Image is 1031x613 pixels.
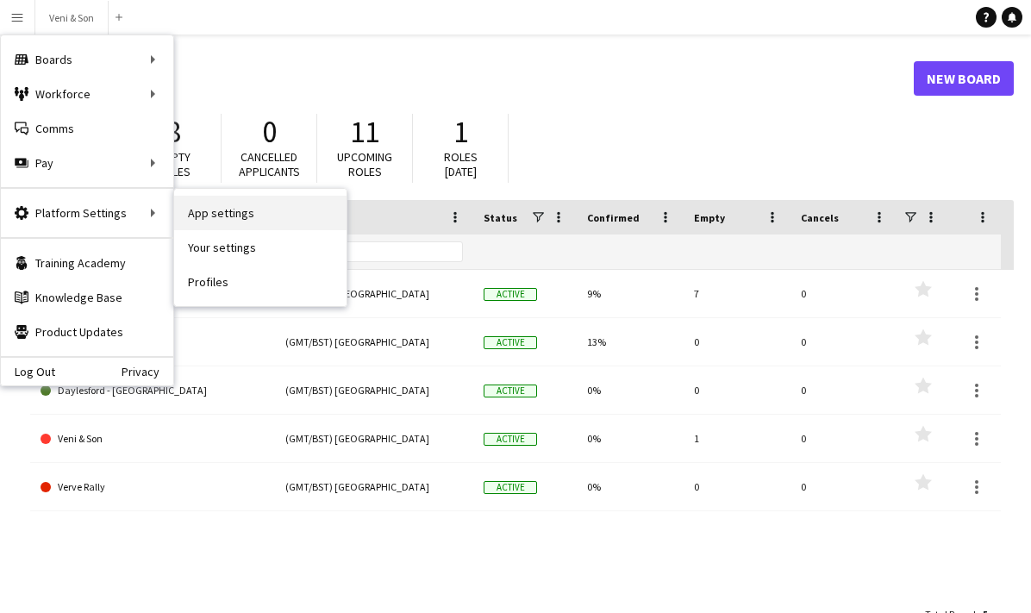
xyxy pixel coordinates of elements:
a: Log Out [1,365,55,378]
div: Platform Settings [1,196,173,230]
a: App settings [174,196,347,230]
div: 1 [684,415,790,462]
span: Active [484,336,537,349]
div: 9% [577,270,684,317]
div: 0% [577,463,684,510]
a: Profiles [174,265,347,299]
span: Status [484,211,517,224]
span: Active [484,288,537,301]
span: Confirmed [587,211,640,224]
div: 0% [577,366,684,414]
a: Privacy [122,365,173,378]
span: Upcoming roles [337,149,392,179]
div: Workforce [1,77,173,111]
div: 0 [790,415,897,462]
div: 13% [577,318,684,366]
span: Active [484,433,537,446]
div: (GMT/BST) [GEOGRAPHIC_DATA] [275,463,473,510]
div: 0% [577,415,684,462]
div: (GMT/BST) [GEOGRAPHIC_DATA] [275,270,473,317]
a: Verve Rally [41,463,265,511]
a: Product Updates [1,315,173,349]
div: (GMT/BST) [GEOGRAPHIC_DATA] [275,366,473,414]
h1: Boards [30,66,914,91]
span: Roles [DATE] [444,149,478,179]
a: Comms [1,111,173,146]
div: 0 [684,366,790,414]
div: 0 [790,318,897,366]
span: Active [484,481,537,494]
div: Pay [1,146,173,180]
a: Veni & Son [41,415,265,463]
span: Cancelled applicants [239,149,300,179]
a: Training Academy [1,246,173,280]
a: Daylesford - [GEOGRAPHIC_DATA] [41,366,265,415]
a: Knowledge Base [1,280,173,315]
div: Boards [1,42,173,77]
div: 0 [790,270,897,317]
div: (GMT/BST) [GEOGRAPHIC_DATA] [275,415,473,462]
input: Timezone Filter Input [316,241,463,262]
span: Empty [694,211,725,224]
div: 7 [684,270,790,317]
span: 0 [262,113,277,151]
span: Active [484,385,537,397]
div: 0 [684,463,790,510]
div: 0 [790,366,897,414]
a: New Board [914,61,1014,96]
div: (GMT/BST) [GEOGRAPHIC_DATA] [275,318,473,366]
span: Cancels [801,211,839,224]
div: 0 [790,463,897,510]
span: 11 [350,113,379,151]
span: 1 [453,113,468,151]
a: Your settings [174,230,347,265]
button: Veni & Son [35,1,109,34]
div: 0 [684,318,790,366]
